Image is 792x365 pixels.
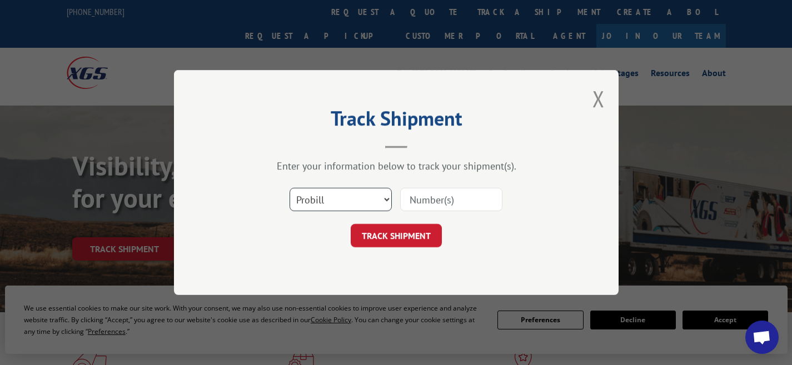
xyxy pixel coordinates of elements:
[230,159,563,172] div: Enter your information below to track your shipment(s).
[351,224,442,247] button: TRACK SHIPMENT
[592,84,605,113] button: Close modal
[400,188,502,211] input: Number(s)
[230,111,563,132] h2: Track Shipment
[745,321,779,354] a: Open chat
